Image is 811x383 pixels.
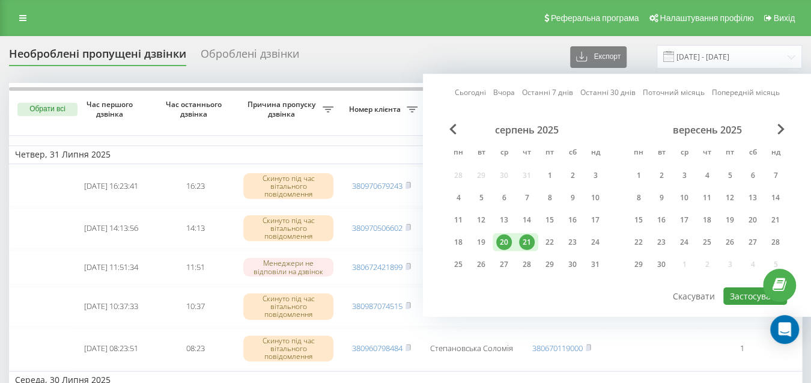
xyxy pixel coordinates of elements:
[565,168,580,183] div: 2
[561,256,584,274] div: сб 30 серп 2025 р.
[538,189,561,207] div: пт 8 серп 2025 р.
[519,190,535,206] div: 7
[542,234,557,250] div: 22
[676,212,692,228] div: 17
[721,144,739,162] abbr: п’ятниця
[243,336,333,362] div: Скинуто під час вітального повідомлення
[712,87,780,98] a: Попередній місяць
[722,190,738,206] div: 12
[722,234,738,250] div: 26
[243,100,323,118] span: Причина пропуску дзвінка
[565,234,580,250] div: 23
[542,257,557,272] div: 29
[17,103,77,116] button: Обрати всі
[676,190,692,206] div: 10
[741,211,764,229] div: сб 20 вер 2025 р.
[69,209,153,248] td: [DATE] 14:13:56
[723,287,787,305] button: Застосувати
[447,211,470,229] div: пн 11 серп 2025 р.
[768,234,783,250] div: 28
[352,301,402,311] a: 380987074515
[69,167,153,206] td: [DATE] 16:23:41
[650,256,673,274] div: вт 30 вер 2025 р.
[744,144,762,162] abbr: субота
[493,256,515,274] div: ср 27 серп 2025 р.
[561,233,584,251] div: сб 23 серп 2025 р.
[563,144,582,162] abbr: субота
[79,100,144,118] span: Час першого дзвінка
[699,212,715,228] div: 18
[345,105,407,114] span: Номер клієнта
[542,168,557,183] div: 1
[627,233,650,251] div: пн 22 вер 2025 р.
[676,168,692,183] div: 3
[496,190,512,206] div: 6
[451,234,466,250] div: 18
[696,167,718,185] div: чт 4 вер 2025 р.
[768,168,783,183] div: 7
[673,167,696,185] div: ср 3 вер 2025 р.
[673,211,696,229] div: ср 17 вер 2025 р.
[722,212,738,228] div: 19
[627,189,650,207] div: пн 8 вер 2025 р.
[741,233,764,251] div: сб 27 вер 2025 р.
[542,190,557,206] div: 8
[764,233,787,251] div: нд 28 вер 2025 р.
[538,233,561,251] div: пт 22 серп 2025 р.
[584,233,607,251] div: нд 24 серп 2025 р.
[718,211,741,229] div: пт 19 вер 2025 р.
[745,234,761,250] div: 27
[522,87,573,98] a: Останні 7 днів
[643,87,705,98] a: Поточний місяць
[741,189,764,207] div: сб 13 вер 2025 р.
[561,167,584,185] div: сб 2 серп 2025 р.
[153,251,237,284] td: 11:51
[515,233,538,251] div: чт 21 серп 2025 р.
[153,287,237,326] td: 10:37
[654,234,669,250] div: 23
[774,13,795,23] span: Вихід
[570,46,627,68] button: Експорт
[654,257,669,272] div: 30
[745,190,761,206] div: 13
[660,13,753,23] span: Налаштування профілю
[243,173,333,200] div: Скинуто під час вітального повідомлення
[163,100,228,118] span: Час останнього дзвінка
[455,87,486,98] a: Сьогодні
[745,212,761,228] div: 20
[541,144,559,162] abbr: п’ятниця
[767,144,785,162] abbr: неділя
[518,144,536,162] abbr: четвер
[630,144,648,162] abbr: понеділок
[495,144,513,162] abbr: середа
[584,167,607,185] div: нд 3 серп 2025 р.
[768,212,783,228] div: 21
[69,329,153,369] td: [DATE] 08:23:51
[538,167,561,185] div: пт 1 серп 2025 р.
[627,211,650,229] div: пн 15 вер 2025 р.
[449,124,457,135] span: Previous Month
[519,257,535,272] div: 28
[473,257,489,272] div: 26
[470,211,493,229] div: вт 12 серп 2025 р.
[627,256,650,274] div: пн 29 вер 2025 р.
[493,87,515,98] a: Вчора
[696,211,718,229] div: чт 18 вер 2025 р.
[352,343,402,354] a: 380960798484
[69,287,153,326] td: [DATE] 10:37:33
[700,329,784,369] td: 1
[584,256,607,274] div: нд 31 серп 2025 р.
[470,256,493,274] div: вт 26 серп 2025 р.
[201,47,299,66] div: Оброблені дзвінки
[496,212,512,228] div: 13
[764,189,787,207] div: нд 14 вер 2025 р.
[542,212,557,228] div: 15
[449,144,467,162] abbr: понеділок
[561,211,584,229] div: сб 16 серп 2025 р.
[627,124,787,136] div: вересень 2025
[777,124,785,135] span: Next Month
[586,144,604,162] abbr: неділя
[473,190,489,206] div: 5
[588,257,603,272] div: 31
[538,256,561,274] div: пт 29 серп 2025 р.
